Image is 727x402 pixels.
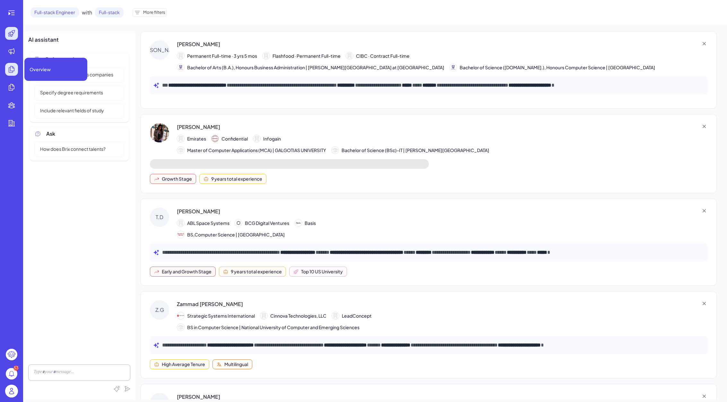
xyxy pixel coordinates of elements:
[162,175,192,182] div: Growth Stage
[13,365,19,371] div: 53
[177,40,220,48] div: [PERSON_NAME]
[150,300,169,320] div: Z.G
[187,312,255,319] span: Strategic Systems International
[295,219,302,227] img: 公司logo
[273,53,341,59] span: Flashfood · Permanent Full-time
[245,220,289,227] span: BCG Digital Ventures
[150,40,169,60] div: [PERSON_NAME]
[46,56,79,63] span: Refine results
[177,64,184,71] img: 120.jpg
[150,208,169,227] div: T.D
[177,312,184,319] img: 公司logo
[95,7,124,17] span: Full-stack
[36,146,109,152] span: How does Brix connect talents?
[177,393,220,401] div: [PERSON_NAME]
[162,268,212,275] div: Early and Growth Stage
[162,361,205,368] div: High Average Tenure
[221,135,248,142] span: Confidential
[30,66,51,73] span: Overview
[30,7,79,17] span: Full-stack Engineer
[301,268,343,275] div: Top 10 US University
[28,36,130,44] div: AI assistant
[187,147,326,154] span: Master of Computer Applications (MCA) | GALGOTIAS UNIVERSITY
[270,312,326,319] span: Cinnova Technologies, LLC
[187,64,444,71] span: Bachelor of Arts (B.A.), Honours Business Administration | [PERSON_NAME][GEOGRAPHIC_DATA] at [GEO...
[36,107,108,114] span: Include relevant fields of study
[187,324,359,331] span: BS in Computer Science | National University of Computer and Emerging Sciences
[177,300,243,308] div: Zammad [PERSON_NAME]
[177,123,220,131] div: [PERSON_NAME]
[342,312,372,319] span: LeadConcept
[46,130,55,138] span: Ask
[187,231,285,238] span: BS,Computer Science | [GEOGRAPHIC_DATA]
[5,385,18,398] img: user_logo.png
[224,361,248,368] div: Multilingual
[450,64,457,71] img: 120.jpg
[356,53,410,59] span: CIBC · Contract Full-time
[460,64,655,71] span: Bachelor of Science ([DOMAIN_NAME].), Honours Computer Science | [GEOGRAPHIC_DATA]
[231,268,282,275] div: 9 years total experience
[177,208,220,215] div: [PERSON_NAME]
[235,219,242,227] img: 公司logo
[211,175,262,182] div: 9 years total experience
[187,53,257,59] span: Permanent Full-time · 3 yrs 5 mos
[36,89,107,96] span: Specify degree requirements
[263,135,281,142] span: Infogain
[177,231,184,238] img: 5.jpg
[187,220,229,227] span: ABL Space Systems
[305,220,316,227] span: Basis
[342,147,489,154] span: Bachelor of Science (BSc)-IT | [PERSON_NAME][GEOGRAPHIC_DATA]
[150,123,169,142] img: Juhee Rai
[82,9,92,16] span: with
[212,135,219,142] img: 公司logo
[143,9,165,16] span: More filters
[187,135,206,142] span: Emirates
